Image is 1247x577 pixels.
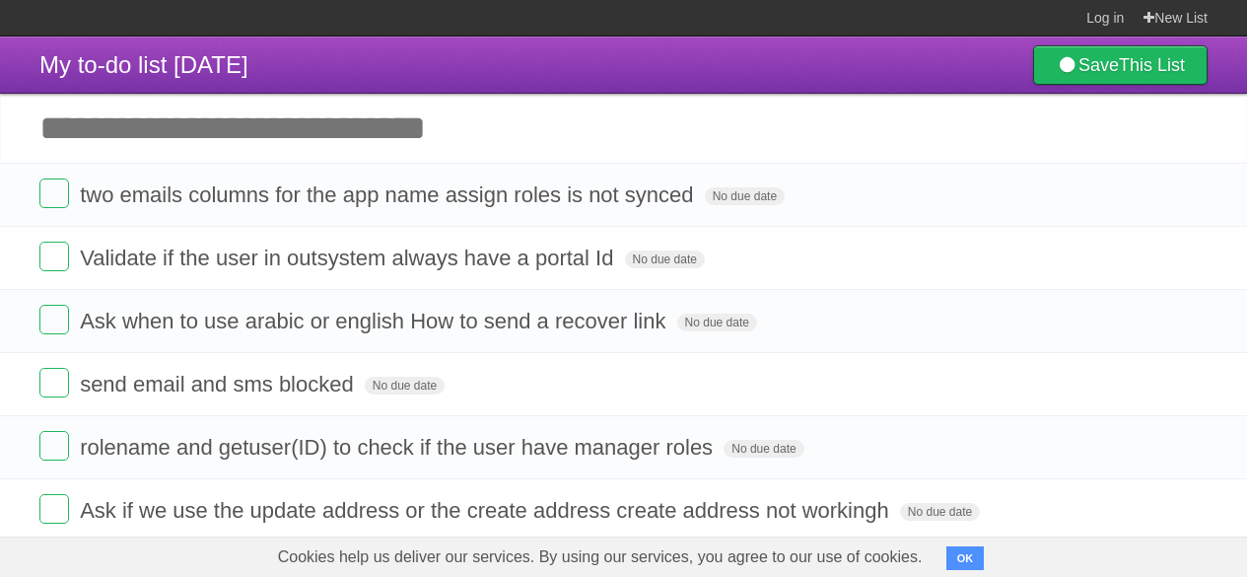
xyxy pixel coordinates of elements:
[1087,305,1125,337] label: Star task
[39,305,69,334] label: Done
[900,503,980,521] span: No due date
[39,368,69,397] label: Done
[677,314,757,331] span: No due date
[1087,242,1125,274] label: Star task
[80,498,894,523] span: Ask if we use the update address or the create address create address not workingh
[1087,368,1125,400] label: Star task
[39,242,69,271] label: Done
[80,182,698,207] span: two emails columns for the app name assign roles is not synced
[625,251,705,268] span: No due date
[39,431,69,461] label: Done
[1033,45,1208,85] a: SaveThis List
[365,377,445,395] span: No due date
[258,538,942,577] span: Cookies help us deliver our services. By using our services, you agree to our use of cookies.
[1119,55,1185,75] b: This List
[80,309,670,333] span: Ask when to use arabic or english How to send a recover link
[946,546,985,570] button: OK
[705,187,785,205] span: No due date
[1087,179,1125,211] label: Star task
[1087,494,1125,527] label: Star task
[1087,431,1125,464] label: Star task
[80,246,618,270] span: Validate if the user in outsystem always have a portal Id
[39,494,69,524] label: Done
[39,179,69,208] label: Done
[80,372,359,397] span: send email and sms blocked
[724,440,803,458] span: No due date
[39,51,248,78] span: My to-do list [DATE]
[80,435,718,460] span: rolename and getuser(ID) to check if the user have manager roles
